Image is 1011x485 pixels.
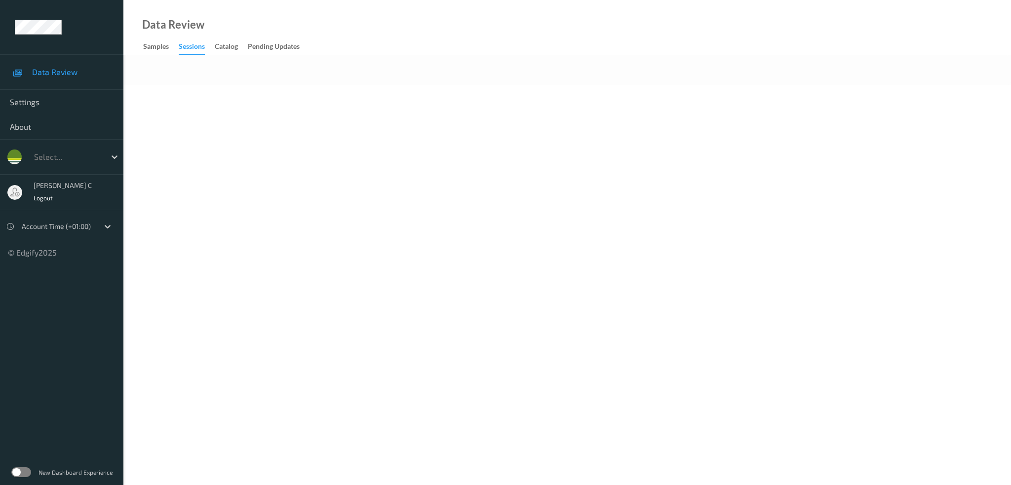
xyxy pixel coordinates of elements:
a: Pending Updates [248,40,310,54]
div: Samples [143,41,169,54]
a: Sessions [179,40,215,55]
div: Data Review [142,20,204,30]
div: Catalog [215,41,238,54]
a: Catalog [215,40,248,54]
div: Sessions [179,41,205,55]
div: Pending Updates [248,41,300,54]
a: Samples [143,40,179,54]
